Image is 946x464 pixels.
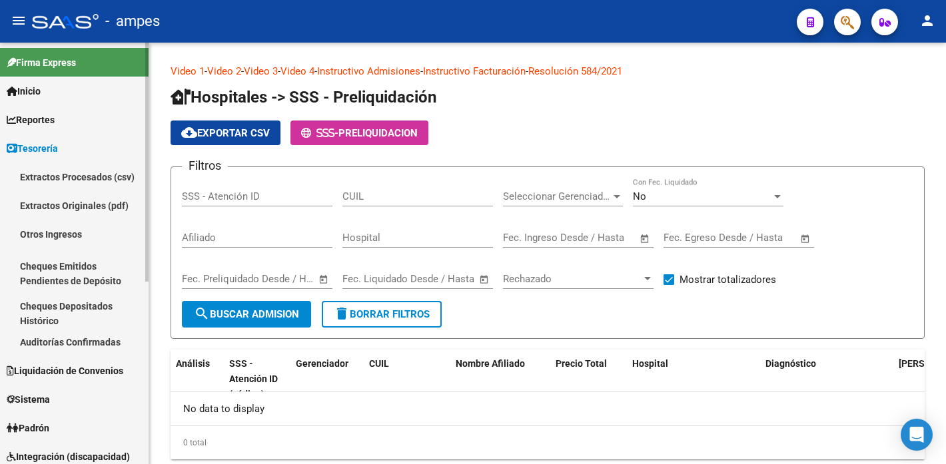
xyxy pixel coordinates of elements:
span: Mostrar totalizadores [680,272,776,288]
datatable-header-cell: Precio Total [550,349,627,408]
a: Instructivo Admisiones [317,65,420,77]
input: Fecha inicio [342,273,396,285]
button: Open calendar [477,272,492,287]
button: Open calendar [798,231,813,246]
input: Fecha fin [248,273,312,285]
a: Instructivo Facturación [423,65,526,77]
a: Video 2 [207,65,241,77]
span: Seleccionar Gerenciador [503,190,611,202]
mat-icon: person [919,13,935,29]
span: - [301,127,338,139]
datatable-header-cell: CUIL [364,349,450,408]
span: CUIL [369,358,389,369]
datatable-header-cell: SSS - Atención ID (código) [224,349,290,408]
datatable-header-cell: Diagnóstico [760,349,893,408]
span: Gerenciador [296,358,348,369]
span: Borrar Filtros [334,308,430,320]
span: Diagnóstico [765,358,816,369]
mat-icon: cloud_download [181,124,197,140]
datatable-header-cell: Análisis [171,349,224,408]
span: No [633,190,646,202]
span: Padrón [7,421,49,435]
span: Rechazado [503,273,642,285]
span: Reportes [7,113,55,127]
button: Buscar admision [182,301,311,328]
p: - - - - - - [171,64,925,79]
span: Firma Express [7,55,76,70]
input: Fecha inicio [182,273,236,285]
span: Tesorería [7,141,58,156]
span: Inicio [7,84,41,99]
mat-icon: delete [334,306,350,322]
button: Borrar Filtros [322,301,442,328]
input: Fecha fin [408,273,473,285]
span: Exportar CSV [181,127,270,139]
a: Resolución 584/2021 [528,65,622,77]
input: Fecha fin [569,232,634,244]
a: Video 1 [171,65,205,77]
button: Open calendar [316,272,332,287]
input: Fecha fin [729,232,794,244]
mat-icon: menu [11,13,27,29]
input: Fecha inicio [664,232,717,244]
input: Fecha inicio [503,232,557,244]
span: Nombre Afiliado [456,358,525,369]
span: SSS - Atención ID (código) [229,358,278,399]
mat-icon: search [194,306,210,322]
button: Exportar CSV [171,120,280,145]
datatable-header-cell: Hospital [627,349,760,408]
button: -PRELIQUIDACION [290,120,428,145]
a: Video 4 [280,65,314,77]
span: - ampes [105,7,160,36]
div: 0 total [171,426,925,459]
span: Precio Total [556,358,607,369]
button: Open calendar [638,231,653,246]
span: Sistema [7,392,50,407]
span: Hospitales -> SSS - Preliquidación [171,88,436,107]
span: Análisis [176,358,210,369]
h3: Filtros [182,156,228,175]
span: Buscar admision [194,308,299,320]
span: Hospital [632,358,668,369]
a: Video 3 [244,65,278,77]
div: No data to display [171,392,925,425]
datatable-header-cell: Gerenciador [290,349,364,408]
div: Open Intercom Messenger [901,419,933,451]
span: Integración (discapacidad) [7,449,130,464]
span: Liquidación de Convenios [7,363,123,378]
datatable-header-cell: Nombre Afiliado [450,349,550,408]
span: PRELIQUIDACION [338,127,418,139]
